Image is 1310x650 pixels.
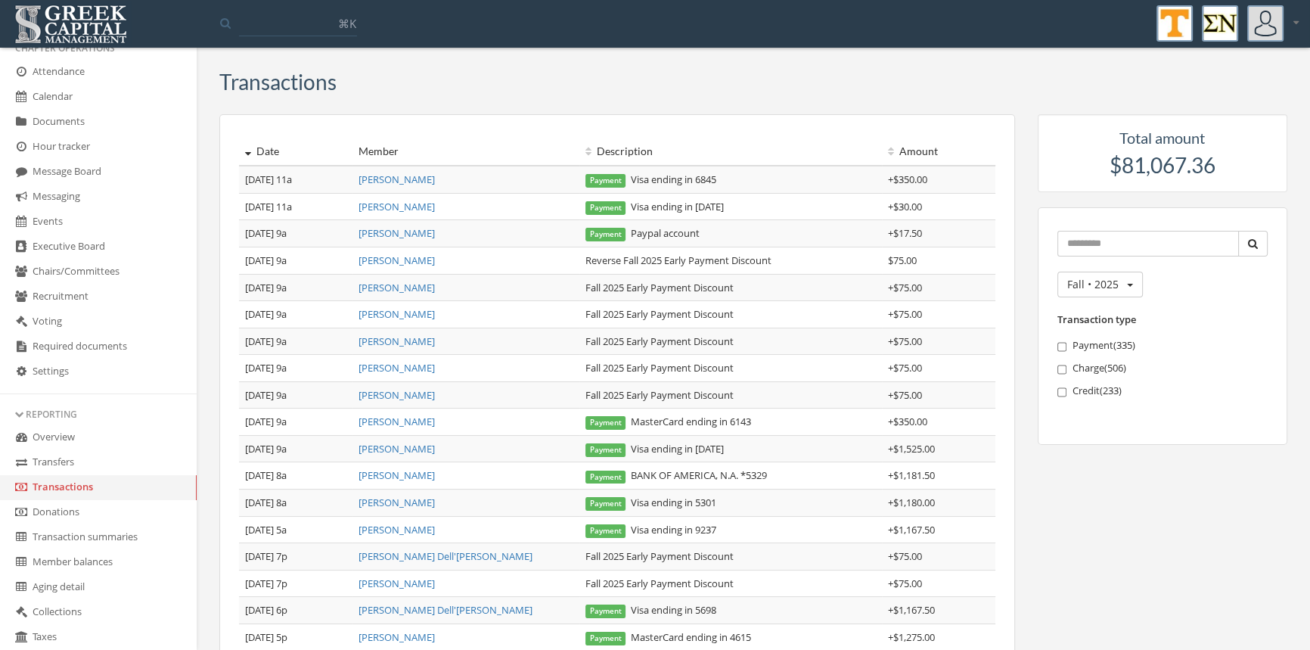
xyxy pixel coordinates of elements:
div: Reporting [15,408,182,421]
button: Fall • 2025 [1057,272,1143,297]
span: + $1,275.00 [888,630,935,644]
a: [PERSON_NAME] [359,415,435,428]
td: [DATE] 9a [239,355,352,382]
span: + $75.00 [888,334,922,348]
span: + $75.00 [888,361,922,375]
span: Visa ending in 5301 [585,496,716,509]
td: [DATE] 7p [239,570,352,597]
span: MasterCard ending in 4615 [585,630,751,644]
td: [DATE] 9a [239,328,352,355]
td: [DATE] 5a [239,516,352,543]
span: + $350.00 [888,415,927,428]
a: [PERSON_NAME] [359,361,435,375]
td: Fall 2025 Early Payment Discount [579,381,882,409]
td: Fall 2025 Early Payment Discount [579,543,882,571]
div: Description [585,144,876,159]
a: [PERSON_NAME] Dell'[PERSON_NAME] [359,603,532,617]
div: Member [359,144,573,159]
label: Credit ( 233 ) [1057,384,1268,399]
span: Fall • 2025 [1067,277,1119,291]
a: [PERSON_NAME] [359,253,435,267]
span: + $30.00 [888,200,922,213]
span: $75.00 [888,253,917,267]
td: Fall 2025 Early Payment Discount [579,328,882,355]
a: [PERSON_NAME] [359,334,435,348]
td: Fall 2025 Early Payment Discount [579,301,882,328]
td: [DATE] 9a [239,247,352,274]
td: [DATE] 9a [239,435,352,462]
label: Transaction type [1057,313,1136,327]
a: [PERSON_NAME] [359,630,435,644]
td: [DATE] 6p [239,597,352,624]
a: [PERSON_NAME] [359,200,435,213]
a: [PERSON_NAME] [359,577,435,590]
span: $81,067.36 [1110,152,1215,178]
span: Visa ending in [DATE] [585,200,724,213]
span: Visa ending in 6845 [585,173,716,186]
span: ⌘K [338,16,356,31]
td: Reverse Fall 2025 Early Payment Discount [579,247,882,274]
a: [PERSON_NAME] [359,442,435,456]
input: Charge(506) [1057,365,1067,375]
a: [PERSON_NAME] [359,388,435,402]
span: + $1,181.50 [888,468,935,482]
td: [DATE] 7p [239,543,352,571]
span: Payment [585,201,626,215]
td: Fall 2025 Early Payment Discount [579,570,882,597]
td: [DATE] 9a [239,301,352,328]
h3: Transactions [219,70,337,94]
label: Payment ( 335 ) [1057,338,1268,353]
td: [DATE] 9a [239,274,352,301]
span: Payment [585,228,626,241]
a: [PERSON_NAME] [359,173,435,186]
td: Fall 2025 Early Payment Discount [579,274,882,301]
span: + $75.00 [888,549,922,563]
td: [DATE] 9a [239,220,352,247]
span: + $75.00 [888,281,922,294]
h5: Total amount [1053,129,1273,146]
input: Payment(335) [1057,342,1067,352]
a: [PERSON_NAME] [359,523,435,536]
span: + $1,167.50 [888,603,935,617]
span: + $1,167.50 [888,523,935,536]
td: [DATE] 9a [239,381,352,409]
a: [PERSON_NAME] Dell'[PERSON_NAME] [359,549,532,563]
span: + $75.00 [888,577,922,590]
span: + $75.00 [888,307,922,321]
td: [DATE] 11a [239,193,352,220]
span: Visa ending in 5698 [585,603,716,617]
a: [PERSON_NAME] [359,281,435,294]
span: + $75.00 [888,388,922,402]
span: Payment [585,524,626,538]
a: [PERSON_NAME] [359,226,435,240]
span: Payment [585,443,626,457]
span: Payment [585,416,626,430]
span: Payment [585,471,626,484]
td: [DATE] 8a [239,462,352,490]
span: + $1,525.00 [888,442,935,456]
a: [PERSON_NAME] [359,307,435,321]
span: Paypal account [585,226,700,240]
span: + $17.50 [888,226,922,240]
span: + $350.00 [888,173,927,186]
td: [DATE] 11a [239,166,352,193]
span: Payment [585,497,626,511]
td: Fall 2025 Early Payment Discount [579,355,882,382]
div: Date [245,144,346,159]
span: Visa ending in [DATE] [585,442,724,456]
a: [PERSON_NAME] [359,468,435,482]
td: [DATE] 9a [239,409,352,436]
span: Visa ending in 9237 [585,523,716,536]
span: Payment [585,632,626,645]
span: + $1,180.00 [888,496,935,509]
span: MasterCard ending in 6143 [585,415,751,428]
td: [DATE] 8a [239,490,352,517]
span: Payment [585,605,626,618]
span: Payment [585,174,626,188]
span: BANK OF AMERICA, N.A. *5329 [585,468,767,482]
label: Charge ( 506 ) [1057,361,1268,376]
a: [PERSON_NAME] [359,496,435,509]
div: Amount [888,144,989,159]
input: Credit(233) [1057,387,1067,397]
